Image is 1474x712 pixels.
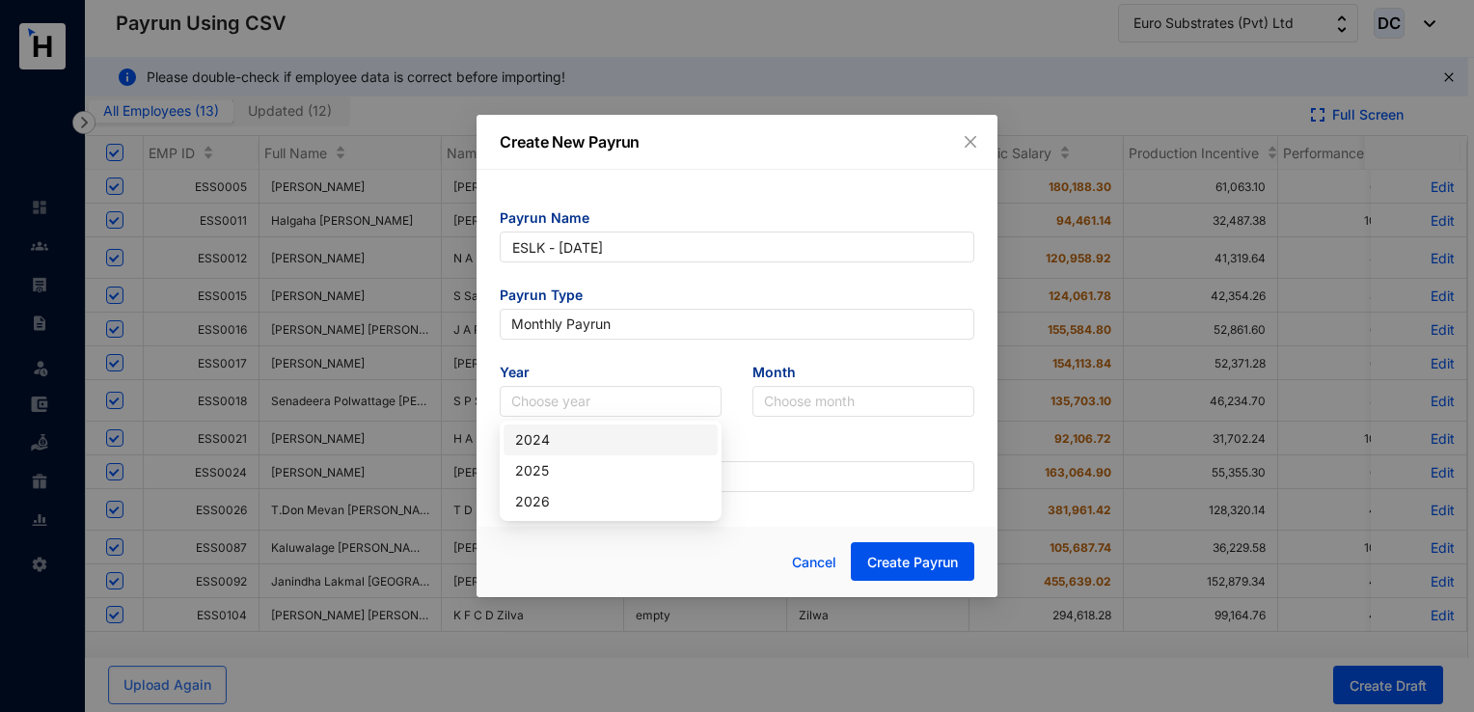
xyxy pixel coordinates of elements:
span: Default Remark [500,438,974,461]
span: Month [752,363,974,386]
p: Create New Payrun [500,130,974,153]
div: 2025 [515,460,706,481]
span: Create Payrun [867,553,958,572]
span: Cancel [792,552,836,573]
div: 2025 [504,455,718,486]
span: Year [500,363,722,386]
span: Monthly Payrun [511,310,963,339]
input: Eg: Salary November [500,461,974,492]
input: Eg: November Payrun [500,232,974,262]
button: Close [960,131,981,152]
div: 2026 [515,491,706,512]
div: 2024 [504,424,718,455]
span: Payrun Type [500,286,974,309]
div: 2024 [515,429,706,451]
div: 2026 [504,486,718,517]
button: Create Payrun [851,542,974,581]
span: close [963,134,978,150]
span: Payrun Name [500,208,974,232]
button: Cancel [778,543,851,582]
